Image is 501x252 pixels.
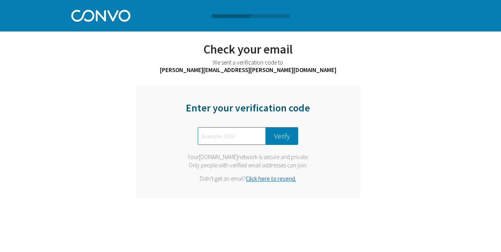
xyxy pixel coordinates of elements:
[160,66,336,74] span: [PERSON_NAME][EMAIL_ADDRESS][PERSON_NAME][DOMAIN_NAME]
[179,175,317,182] div: Didn't get an email?
[179,101,317,122] div: Enter your verification code
[93,41,403,57] div: Check your email
[213,59,283,66] span: We sent a verification code to
[71,8,130,22] img: Convo Logo
[266,127,298,145] button: Verify
[199,153,238,161] span: [DOMAIN_NAME]
[246,175,296,182] a: Click here to resend.
[198,127,266,145] input: Example: 1234
[179,153,317,169] div: Your network is secure and private. Only people with verified email addresses can join.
